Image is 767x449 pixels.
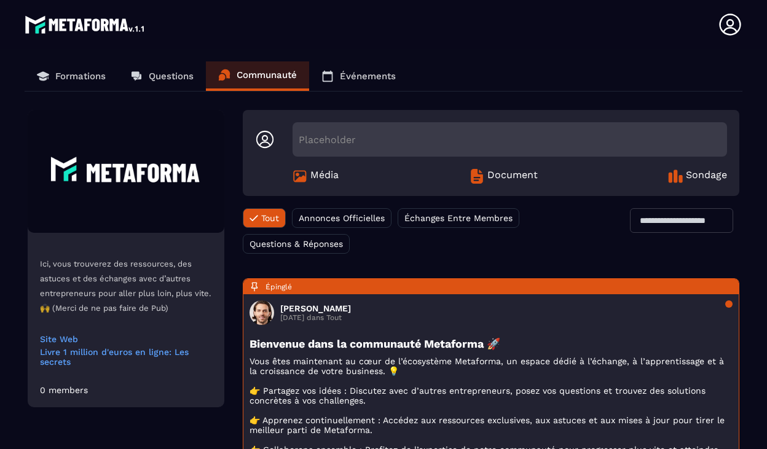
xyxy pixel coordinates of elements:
[340,71,396,82] p: Événements
[40,347,212,367] a: Livre 1 million d'euros en ligne: Les secrets
[404,213,513,223] span: Échanges Entre Membres
[309,61,408,91] a: Événements
[118,61,206,91] a: Questions
[250,337,733,350] h3: Bienvenue dans la communauté Metaforma 🚀
[206,61,309,91] a: Communauté
[28,110,224,233] img: Community background
[25,61,118,91] a: Formations
[280,303,351,313] h3: [PERSON_NAME]
[293,122,727,157] div: Placeholder
[40,385,88,395] div: 0 members
[280,313,351,322] p: [DATE] dans Tout
[686,169,727,184] span: Sondage
[261,213,279,223] span: Tout
[299,213,385,223] span: Annonces Officielles
[40,334,212,344] a: Site Web
[55,71,106,82] p: Formations
[149,71,194,82] p: Questions
[237,69,297,80] p: Communauté
[487,169,538,184] span: Document
[265,283,292,291] span: Épinglé
[25,12,146,37] img: logo
[310,169,339,184] span: Média
[40,257,212,316] p: Ici, vous trouverez des ressources, des astuces et des échanges avec d’autres entrepreneurs pour ...
[250,239,343,249] span: Questions & Réponses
